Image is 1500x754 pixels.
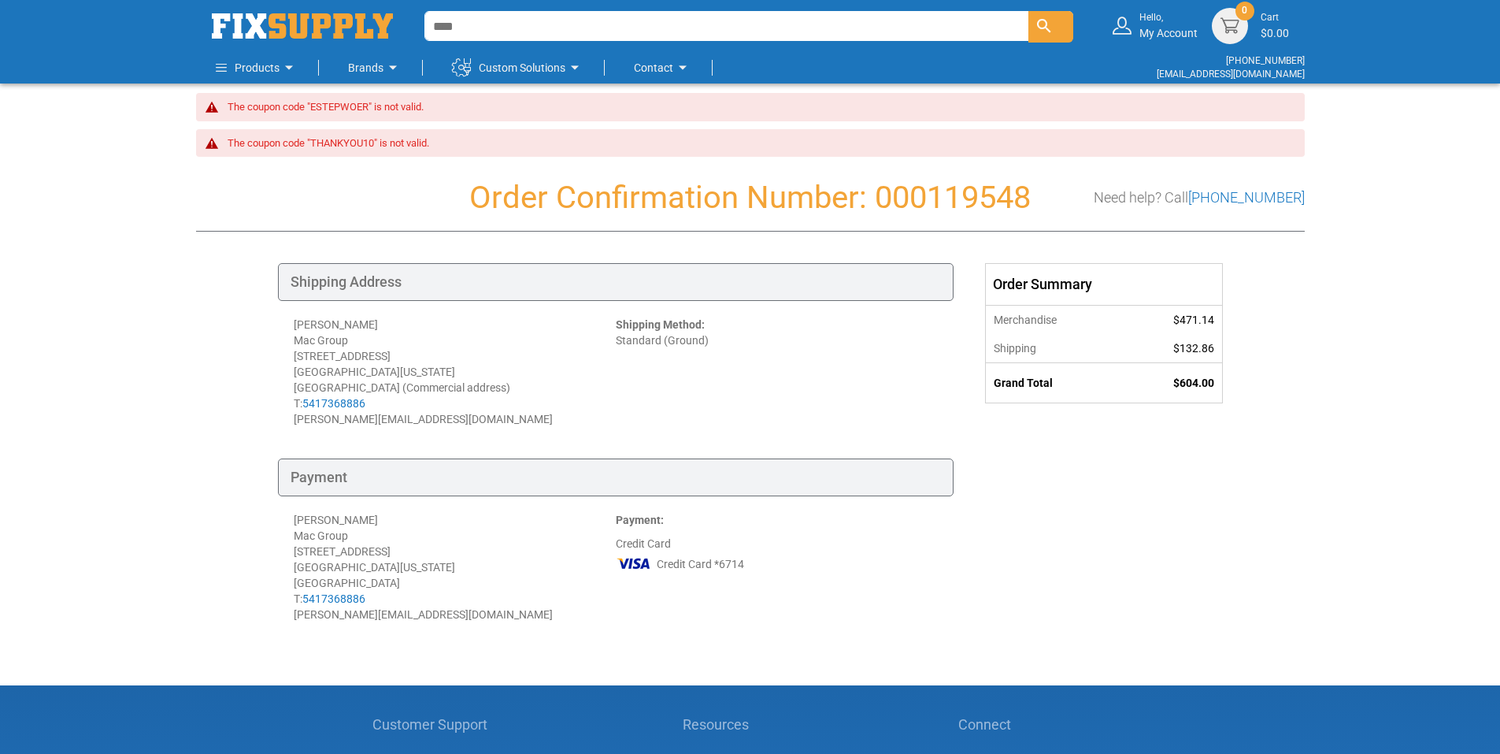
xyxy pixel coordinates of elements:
a: 5417368886 [302,397,365,410]
div: Standard (Ground) [616,317,938,427]
div: The coupon code "THANKYOU10" is not valid. [228,137,1289,150]
div: The coupon code "ESTEPWOER" is not valid. [228,101,1289,113]
span: $604.00 [1173,377,1214,389]
a: [EMAIL_ADDRESS][DOMAIN_NAME] [1157,69,1305,80]
span: Credit Card *6714 [657,556,744,572]
strong: Payment: [616,514,664,526]
img: VI [616,552,652,575]
div: Payment [278,459,954,496]
div: Credit Card [616,512,938,622]
a: Custom Solutions [452,52,584,84]
img: Fix Industrial Supply [212,13,393,39]
h3: Need help? Call [1094,190,1305,206]
div: Shipping Address [278,263,954,301]
h5: Customer Support [372,717,496,733]
h5: Connect [958,717,1128,733]
a: store logo [212,13,393,39]
div: My Account [1139,11,1198,40]
span: $132.86 [1173,342,1214,355]
span: $0.00 [1261,27,1289,39]
a: Contact [634,52,692,84]
div: [PERSON_NAME] Mac Group [STREET_ADDRESS] [GEOGRAPHIC_DATA][US_STATE] [GEOGRAPHIC_DATA] (Commercia... [294,317,616,427]
a: [PHONE_NUMBER] [1226,55,1305,66]
strong: Shipping Method: [616,318,705,331]
div: [PERSON_NAME] Mac Group [STREET_ADDRESS] [GEOGRAPHIC_DATA][US_STATE] [GEOGRAPHIC_DATA] T: [PERSON... [294,512,616,622]
small: Hello, [1139,11,1198,24]
h1: Order Confirmation Number: 000119548 [196,180,1305,215]
span: 0 [1242,4,1247,17]
a: Brands [348,52,402,84]
a: Products [216,52,298,84]
small: Cart [1261,11,1289,24]
strong: Grand Total [994,377,1053,389]
a: 5417368886 [302,592,365,605]
a: [PHONE_NUMBER] [1188,189,1305,206]
span: $471.14 [1173,314,1214,326]
th: Shipping [986,334,1123,363]
div: Order Summary [986,264,1222,305]
th: Merchandise [986,305,1123,334]
h5: Resources [683,717,772,733]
